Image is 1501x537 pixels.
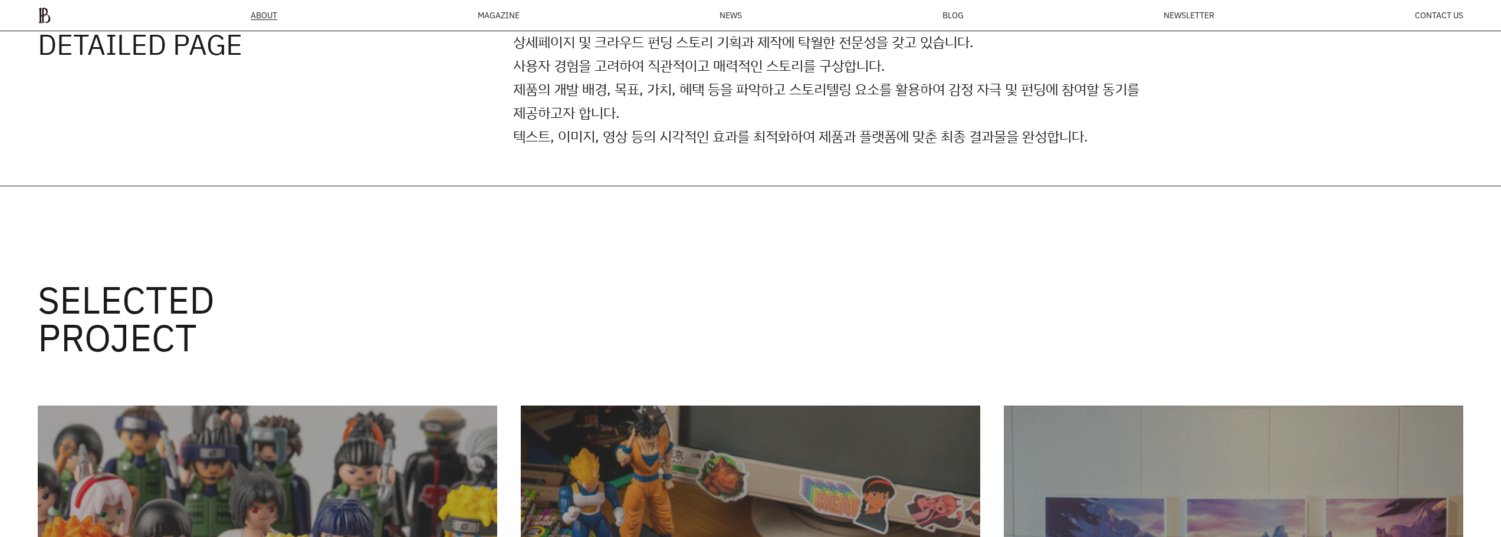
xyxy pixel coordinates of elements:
[478,11,520,19] div: MAGAZINE
[251,11,277,20] a: ABOUT
[251,11,277,19] span: ABOUT
[1415,11,1463,19] a: CONTACT US
[38,7,51,24] img: ba379d5522eb3.png
[1164,11,1214,19] a: NEWSLETTER
[38,30,513,58] h4: DETAILED PAGE
[720,11,742,19] a: NEWS
[942,11,964,19] a: BLOG
[513,30,1162,148] p: 상세페이지 및 크라우드 펀딩 스토리 기획과 제작에 탁월한 전문성을 갖고 있습니다. 사용자 경험을 고려하여 직관적이고 매력적인 스토리를 구상합니다. 제품의 개발 배경, 목표, ...
[38,281,513,356] h3: SELECTED PROJECT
